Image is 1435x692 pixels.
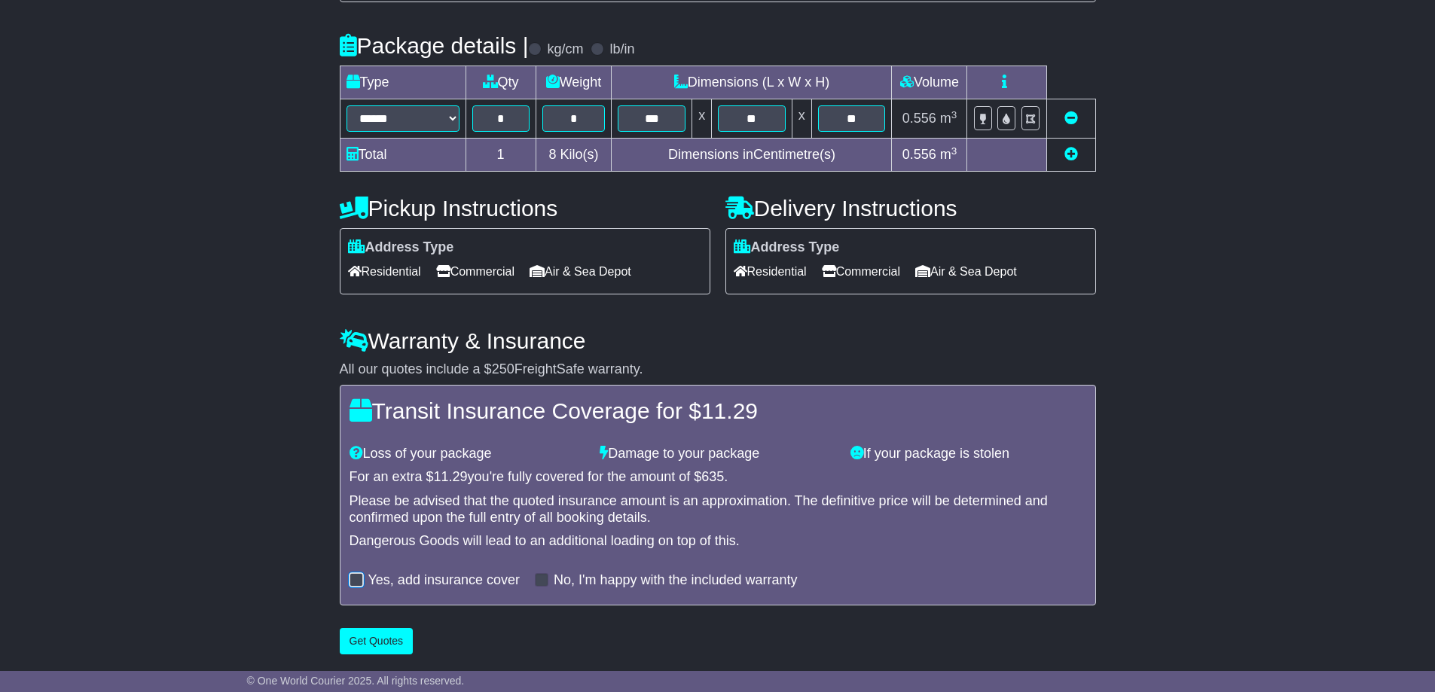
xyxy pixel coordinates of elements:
label: Address Type [734,239,840,256]
td: x [692,99,712,139]
label: No, I'm happy with the included warranty [554,572,798,589]
span: Residential [734,260,807,283]
h4: Warranty & Insurance [340,328,1096,353]
td: Dimensions (L x W x H) [612,66,892,99]
h4: Transit Insurance Coverage for $ [350,398,1086,423]
button: Get Quotes [340,628,414,654]
span: 8 [548,147,556,162]
td: Kilo(s) [536,139,612,172]
h4: Pickup Instructions [340,196,710,221]
span: m [940,111,957,126]
span: m [940,147,957,162]
span: 11.29 [701,398,758,423]
sup: 3 [951,109,957,120]
td: x [792,99,811,139]
span: Air & Sea Depot [915,260,1017,283]
label: lb/in [609,41,634,58]
span: Residential [348,260,421,283]
td: Weight [536,66,612,99]
td: Volume [892,66,967,99]
div: Dangerous Goods will lead to an additional loading on top of this. [350,533,1086,550]
td: Qty [466,66,536,99]
label: Address Type [348,239,454,256]
a: Remove this item [1064,111,1078,126]
a: Add new item [1064,147,1078,162]
span: © One World Courier 2025. All rights reserved. [247,675,465,687]
h4: Delivery Instructions [725,196,1096,221]
span: Commercial [822,260,900,283]
span: 11.29 [434,469,468,484]
sup: 3 [951,145,957,157]
label: kg/cm [547,41,583,58]
td: Type [340,66,466,99]
div: For an extra $ you're fully covered for the amount of $ . [350,469,1086,486]
span: Commercial [436,260,514,283]
span: 635 [701,469,724,484]
div: If your package is stolen [843,446,1094,462]
td: 1 [466,139,536,172]
span: Air & Sea Depot [530,260,631,283]
label: Yes, add insurance cover [368,572,520,589]
span: 0.556 [902,147,936,162]
span: 250 [492,361,514,376]
div: Loss of your package [342,446,593,462]
span: 0.556 [902,111,936,126]
div: Damage to your package [592,446,843,462]
h4: Package details | [340,33,529,58]
div: All our quotes include a $ FreightSafe warranty. [340,361,1096,378]
td: Total [340,139,466,172]
div: Please be advised that the quoted insurance amount is an approximation. The definitive price will... [350,493,1086,526]
td: Dimensions in Centimetre(s) [612,139,892,172]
